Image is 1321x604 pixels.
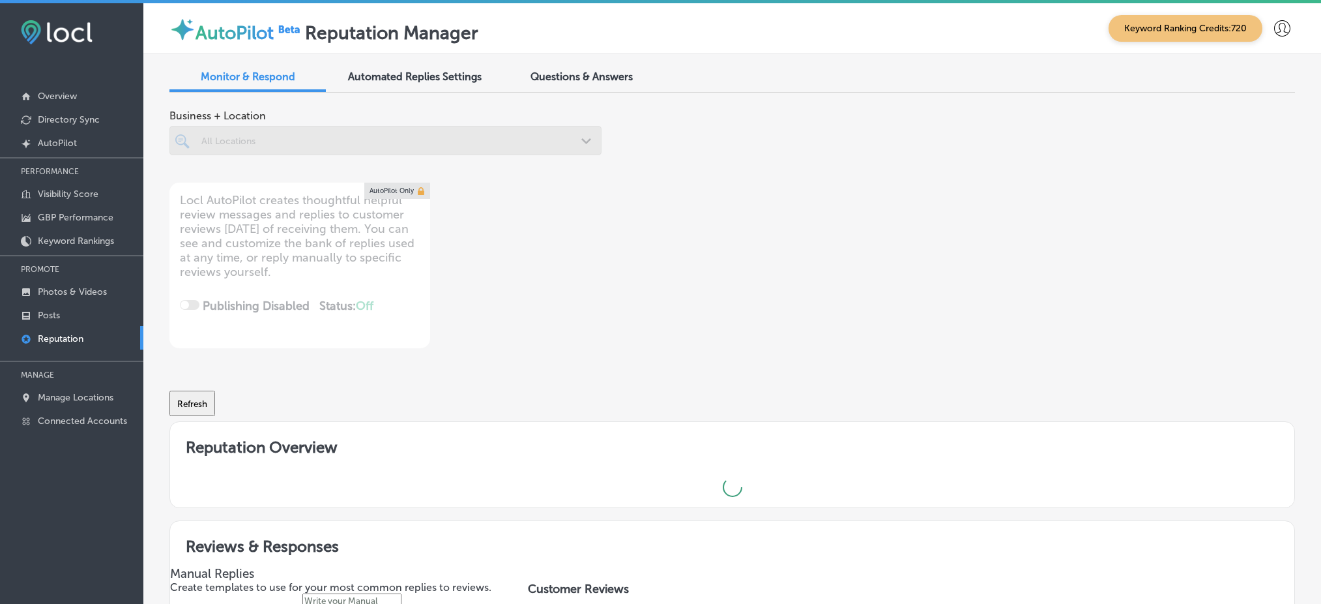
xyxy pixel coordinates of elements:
[38,415,127,427] p: Connected Accounts
[196,22,274,44] label: AutoPilot
[348,70,482,83] span: Automated Replies Settings
[38,114,100,125] p: Directory Sync
[38,138,77,149] p: AutoPilot
[170,422,1294,467] h2: Reputation Overview
[170,566,502,581] h3: Manual Replies
[38,392,113,403] p: Manage Locations
[305,22,478,44] label: Reputation Manager
[274,22,305,36] img: Beta
[38,286,107,297] p: Photos & Videos
[38,310,60,321] p: Posts
[1109,15,1262,42] span: Keyword Ranking Credits: 720
[21,20,93,44] img: fda3e92497d09a02dc62c9cd864e3231.png
[169,16,196,42] img: autopilot-icon
[38,235,114,247] p: Keyword Rankings
[530,70,633,83] span: Questions & Answers
[38,333,83,344] p: Reputation
[38,189,98,200] p: Visibility Score
[528,582,1279,601] h1: Customer Reviews
[38,212,113,223] p: GBP Performance
[170,581,502,594] p: Create templates to use for your most common replies to reviews.
[169,391,215,416] button: Refresh
[201,70,295,83] span: Monitor & Respond
[169,110,602,122] span: Business + Location
[38,91,77,102] p: Overview
[170,521,1294,566] h2: Reviews & Responses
